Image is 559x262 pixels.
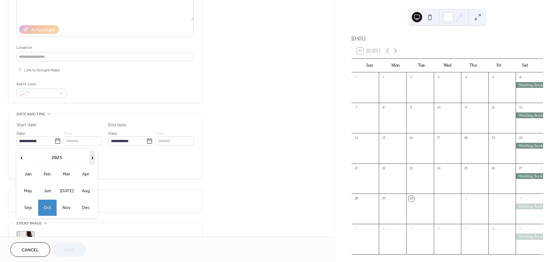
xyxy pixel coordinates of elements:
div: 11 [463,105,469,110]
div: Thu [460,59,486,72]
div: 24 [436,165,441,171]
span: Time [155,130,164,137]
div: Wedding Booked [516,112,543,118]
div: 21 [354,165,359,171]
div: 5 [354,226,359,232]
div: Sat [512,59,538,72]
div: 18 [463,135,469,141]
div: 30 [409,196,414,201]
td: Jun [38,183,57,199]
td: May [19,183,38,199]
div: 16 [409,135,414,141]
td: Mar [57,166,76,182]
span: Event image [16,220,42,227]
div: 11 [518,226,523,232]
div: End date [108,122,126,129]
td: Nov [57,200,76,216]
div: 2 [463,196,469,201]
div: 4 [463,74,469,80]
div: [DATE] [352,35,543,43]
div: Tue [409,59,434,72]
div: 10 [490,226,496,232]
div: Wedding Booked [516,143,543,149]
div: Wedding Booked [516,173,543,179]
div: Mon [383,59,409,72]
div: 12 [490,105,496,110]
div: 25 [463,165,469,171]
div: 4 [518,196,523,201]
span: Cancel [22,247,39,254]
td: Jan [19,166,38,182]
td: Sep [19,200,38,216]
div: 5 [490,74,496,80]
div: 13 [518,105,523,110]
div: 1 [436,196,441,201]
span: Time [63,130,72,137]
div: Fri [486,59,512,72]
div: Location [16,44,192,51]
span: Date [16,130,25,137]
td: [DATE] [57,183,76,199]
div: 3 [490,196,496,201]
div: Wedding Booked [516,234,543,239]
td: Dec [77,200,95,216]
div: 8 [436,226,441,232]
div: 17 [436,135,441,141]
div: ; [16,231,35,249]
div: 6 [518,74,523,80]
div: 27 [518,165,523,171]
div: 9 [409,105,414,110]
div: 3 [436,74,441,80]
div: Wed [434,59,460,72]
td: Apr [77,166,95,182]
div: 8 [381,105,387,110]
div: 28 [354,196,359,201]
div: Start date [16,122,37,129]
div: 9 [463,226,469,232]
span: Link to Google Maps [24,67,60,74]
div: 31 [354,74,359,80]
div: 6 [381,226,387,232]
div: 1 [381,74,387,80]
button: Cancel [10,242,50,257]
span: Date and time [16,111,45,118]
div: 2 [409,74,414,80]
div: 23 [409,165,414,171]
div: 15 [381,135,387,141]
span: › [90,151,95,164]
div: Wedding Booked [516,204,543,209]
div: 22 [381,165,387,171]
div: 7 [354,105,359,110]
td: Feb [38,166,57,182]
div: Event color [16,81,65,88]
div: 10 [436,105,441,110]
td: Oct [38,200,57,216]
div: 29 [381,196,387,201]
span: Date [108,130,117,137]
div: 26 [490,165,496,171]
div: 20 [518,135,523,141]
div: 14 [354,135,359,141]
td: Aug [77,183,95,199]
div: Sun [357,59,383,72]
th: 2025 [25,151,89,165]
div: 19 [490,135,496,141]
span: ‹ [19,151,24,164]
div: 7 [409,226,414,232]
div: Wedding Booked [516,82,543,88]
